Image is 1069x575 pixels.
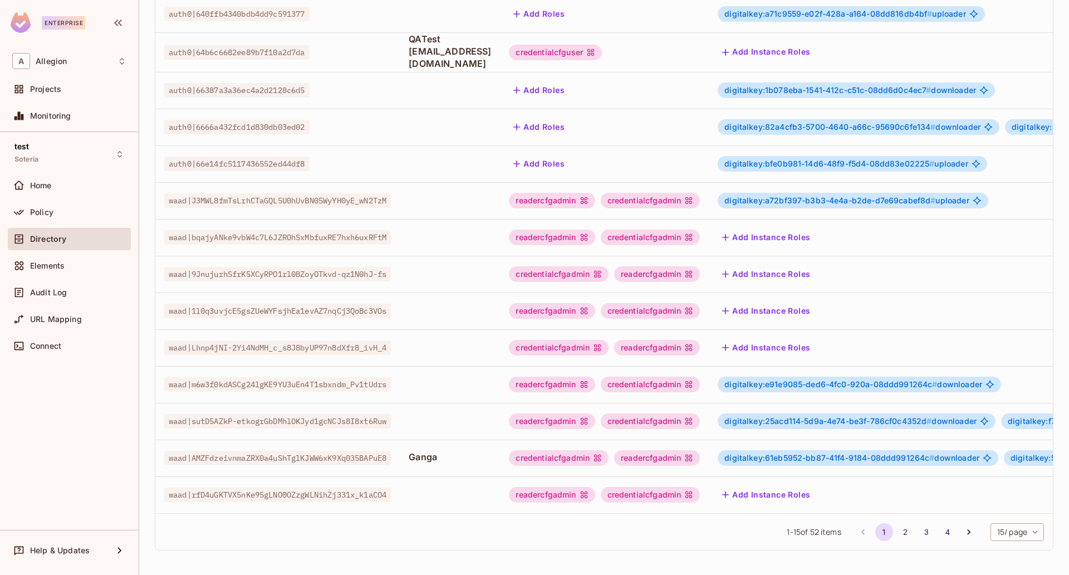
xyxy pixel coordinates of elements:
[724,454,979,462] span: downloader
[918,523,935,541] button: Go to page 3
[509,487,595,503] div: readercfgadmin
[927,9,932,18] span: #
[896,523,914,541] button: Go to page 2
[929,453,934,462] span: #
[30,315,82,324] span: URL Mapping
[509,266,609,282] div: credentialcfgadmin
[509,45,602,60] div: credentialcfguser
[614,340,700,355] div: readercfgadmin
[718,265,815,283] button: Add Instance Roles
[930,196,935,205] span: #
[30,342,61,350] span: Connect
[724,86,976,95] span: downloader
[509,303,595,319] div: readercfgadmin
[12,53,30,69] span: A
[926,85,931,95] span: #
[30,85,61,94] span: Projects
[164,488,391,502] span: waad|rfD4uGKTVX5nKe95gLNO0OZzgWLNihZj331x_k1aCO4
[164,377,391,392] span: waad|m6w3f0kdASCg24lgKE9YU3uEn4T1sbxndm_Pv1tUdrs
[164,7,310,21] span: auth0|640ffb4340bdb4dd9c591377
[14,142,30,151] span: test
[601,413,700,429] div: credentialcfgadmin
[164,83,310,98] span: auth0|66387a3a36ec4a2d2128c6d5
[509,413,595,429] div: readercfgadmin
[509,193,595,208] div: readercfgadmin
[601,230,700,245] div: credentialcfgadmin
[11,12,31,33] img: SReyMgAAAABJRU5ErkJggg==
[724,9,932,18] span: digitalkey:a71c9559-e02f-428a-a164-08dd816db4bf
[30,546,90,555] span: Help & Updates
[724,453,934,462] span: digitalkey:61eb5952-bb87-41f4-9184-08ddd991264c
[787,526,841,538] span: 1 - 15 of 52 items
[930,122,935,131] span: #
[614,450,700,466] div: readercfgadmin
[724,196,935,205] span: digitalkey:a72bf397-b3b3-4e4a-b2de-d7e69cabef8d
[30,111,71,120] span: Monitoring
[164,230,391,245] span: waad|bqajyANke9vbW4c7L6JZROhSxMbfuxRE7hxh6uxRFtM
[14,155,38,164] span: Soteria
[164,340,391,355] span: waad|Lhnp4jNI-2Yi4NdMH_c_s8J8byUP97n8dXfr8_ivH_4
[509,5,569,23] button: Add Roles
[30,208,53,217] span: Policy
[724,122,935,131] span: digitalkey:82a4cfb3-5700-4640-a66c-95690c6fe134
[164,45,310,60] span: auth0|64b6c6682ee89b7f10a2d7da
[724,85,931,95] span: digitalkey:1b078eba-1541-412c-c51c-08dd6d0c4ec7
[724,9,965,18] span: uploader
[718,43,815,61] button: Add Instance Roles
[164,120,310,134] span: auth0|6666a432fcd1d830db03ed02
[724,159,968,168] span: uploader
[724,380,982,389] span: downloader
[718,302,815,320] button: Add Instance Roles
[164,414,391,428] span: waad|sutD5AZkP-etkogrGbDMhlOKJyd1gcNCJs8I8xt6Ruw
[164,157,310,171] span: auth0|66e14fc5117436552ed44df8
[601,193,700,208] div: credentialcfgadmin
[852,523,979,541] nav: pagination navigation
[875,523,893,541] button: page 1
[509,155,569,173] button: Add Roles
[724,379,937,389] span: digitalkey:e91e9085-ded6-4fc0-920a-08ddd991264c
[990,523,1044,541] div: 15 / page
[30,288,67,297] span: Audit Log
[601,303,700,319] div: credentialcfgadmin
[509,450,609,466] div: credentialcfgadmin
[601,377,700,392] div: credentialcfgadmin
[509,230,595,245] div: readercfgadmin
[932,379,937,389] span: #
[718,339,815,357] button: Add Instance Roles
[724,159,934,168] span: digitalkey:bfe0b981-14d6-48f9-f5d4-08dd83e02225
[164,451,391,465] span: waad|AMZFdzeivnmaZRX0a4uShTglKJWW6xK9Xq035BAPuE8
[960,523,978,541] button: Go to next page
[614,266,700,282] div: readercfgadmin
[509,340,609,355] div: credentialcfgadmin
[509,81,569,99] button: Add Roles
[36,57,67,66] span: Workspace: Allegion
[724,123,980,131] span: downloader
[724,416,931,426] span: digitalkey:25acd114-5d9a-4e74-be3f-786cf0c4352d
[30,261,65,270] span: Elements
[164,267,391,281] span: waad|9JnujurhSfrK5XCyRPO1rl0BZoyOTkvd-qz1N0hJ-fs
[409,33,491,70] span: QATest [EMAIL_ADDRESS][DOMAIN_NAME]
[724,417,977,426] span: downloader
[30,235,66,243] span: Directory
[718,486,815,504] button: Add Instance Roles
[718,228,815,246] button: Add Instance Roles
[929,159,934,168] span: #
[30,181,52,190] span: Home
[509,118,569,136] button: Add Roles
[409,451,491,463] span: Ganga
[509,377,595,392] div: readercfgadmin
[926,416,931,426] span: #
[164,193,391,208] span: waad|J3MWL8fmTsLrhCTaGQL5U0hUvBN05WyYH0yE_wN2TzM
[601,487,700,503] div: credentialcfgadmin
[939,523,957,541] button: Go to page 4
[724,196,969,205] span: uploader
[42,16,85,30] div: Enterprise
[164,304,391,318] span: waad|1l0q3uvjcE5gsZUeWYFsjhEa1evAZ7nqCj3QoBc3VOs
